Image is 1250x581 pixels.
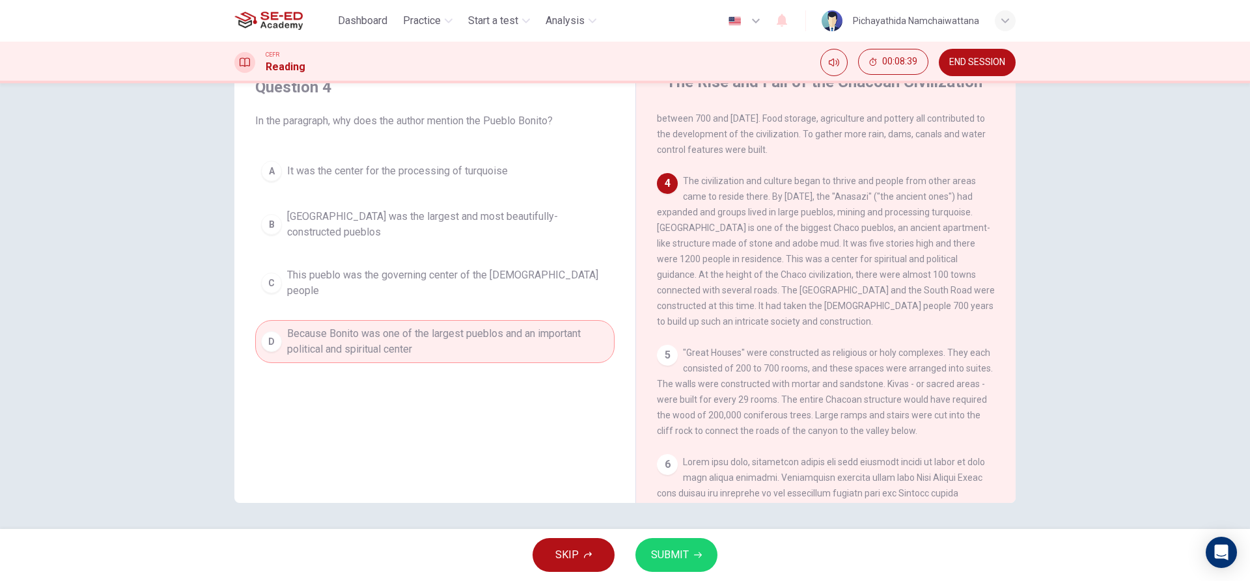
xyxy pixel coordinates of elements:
[555,546,579,564] span: SKIP
[255,77,615,98] h4: Question 4
[820,49,848,76] div: Mute
[657,345,678,366] div: 5
[287,326,609,357] span: Because Bonito was one of the largest pueblos and an important political and spiritual center
[261,273,282,293] div: C
[287,209,609,240] span: [GEOGRAPHIC_DATA] was the largest and most beautifully-constructed pueblos
[234,8,303,34] img: SE-ED Academy logo
[853,13,979,29] div: Pichayathida Namchaiwattana
[234,8,333,34] a: SE-ED Academy logo
[468,13,518,29] span: Start a test
[657,173,678,194] div: 4
[463,9,535,33] button: Start a test
[398,9,458,33] button: Practice
[403,13,441,29] span: Practice
[255,113,615,129] span: In the paragraph, why does the author mention the Pueblo Bonito?
[939,49,1016,76] button: END SESSION
[546,13,585,29] span: Analysis
[635,538,717,572] button: SUBMIT
[255,320,615,363] button: DBecause Bonito was one of the largest pueblos and an important political and spiritual center
[261,214,282,235] div: B
[255,262,615,304] button: CThis pueblo was the governing center of the [DEMOGRAPHIC_DATA] people
[333,9,393,33] button: Dashboard
[261,331,282,352] div: D
[266,50,279,59] span: CEFR
[287,267,609,299] span: This pueblo was the governing center of the [DEMOGRAPHIC_DATA] people
[858,49,928,76] div: Hide
[255,203,615,246] button: B[GEOGRAPHIC_DATA] was the largest and most beautifully-constructed pueblos
[657,176,995,327] span: The civilization and culture began to thrive and people from other areas came to reside there. By...
[287,163,508,179] span: It was the center for the processing of turquoise
[266,59,305,75] h1: Reading
[261,161,282,182] div: A
[882,57,917,67] span: 00:08:39
[1206,537,1237,568] div: Open Intercom Messenger
[858,49,928,75] button: 00:08:39
[727,16,743,26] img: en
[540,9,602,33] button: Analysis
[657,347,993,436] span: "Great Houses" were constructed as religious or holy complexes. They each consisted of 200 to 700...
[822,10,842,31] img: Profile picture
[651,546,689,564] span: SUBMIT
[949,57,1005,68] span: END SESSION
[657,454,678,475] div: 6
[255,155,615,187] button: AIt was the center for the processing of turquoise
[533,538,615,572] button: SKIP
[338,13,387,29] span: Dashboard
